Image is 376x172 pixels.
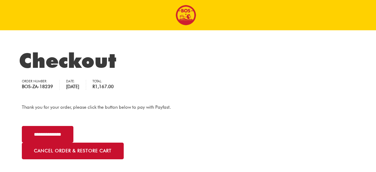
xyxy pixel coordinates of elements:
img: BOS logo finals-200px [176,5,196,25]
a: Cancel order & restore cart [22,143,124,159]
li: Order number: [22,80,60,90]
strong: [DATE] [66,83,79,90]
h1: Checkout [19,48,358,73]
strong: BOS-ZA-18239 [22,83,53,90]
span: R [92,84,95,89]
span: 1,167.00 [92,84,114,89]
li: Date: [66,80,86,90]
p: Thank you for your order, please click the button below to pay with Payfast. [22,104,354,111]
li: Total: [92,80,120,90]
